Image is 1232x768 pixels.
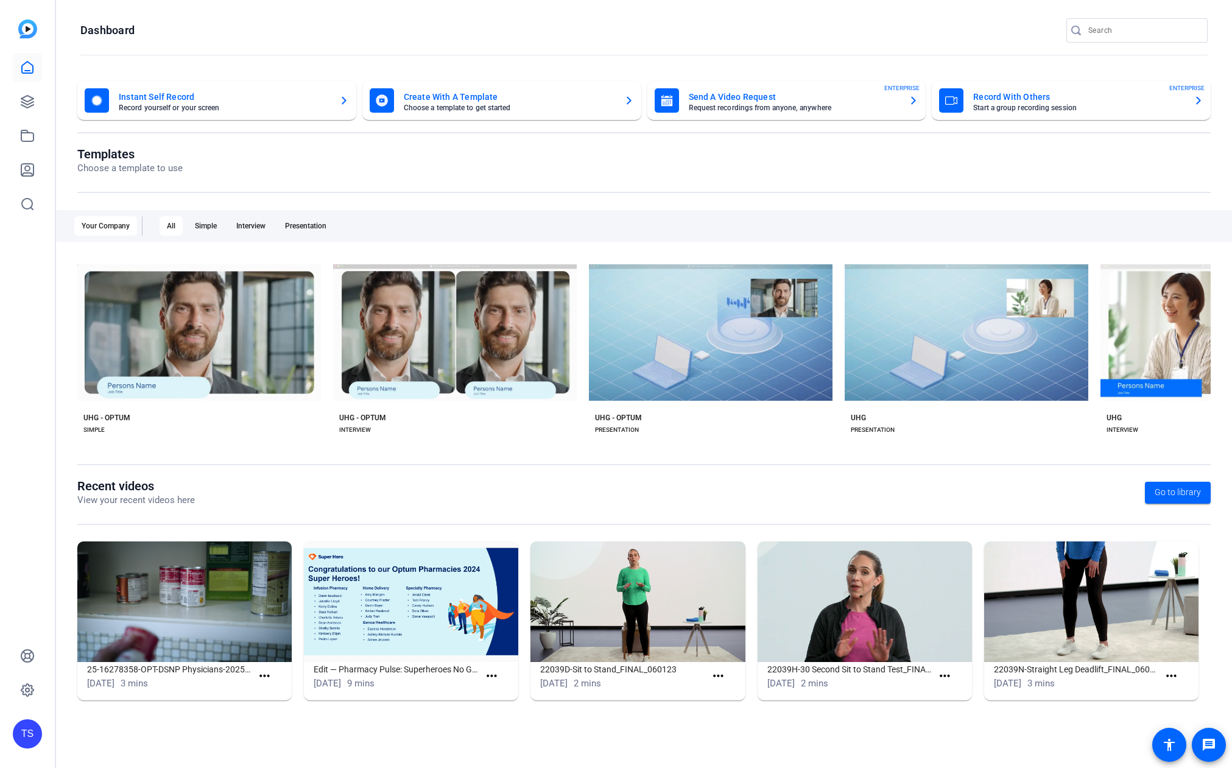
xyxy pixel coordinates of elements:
div: UHG - OPTUM [339,413,386,423]
h1: 22039N-Straight Leg Deadlift_FINAL_060123 [994,662,1159,677]
span: [DATE] [994,678,1021,689]
span: [DATE] [767,678,795,689]
span: [DATE] [87,678,114,689]
mat-card-title: Instant Self Record [119,90,329,104]
h1: 22039D-Sit to Stand_FINAL_060123 [540,662,705,677]
h1: Recent videos [77,479,195,493]
p: Choose a template to use [77,161,183,175]
mat-card-subtitle: Start a group recording session [973,104,1184,111]
div: UHG - OPTUM [83,413,130,423]
div: INTERVIEW [339,425,371,435]
span: 2 mins [574,678,601,689]
div: UHG [1107,413,1122,423]
a: Go to library [1145,482,1211,504]
mat-icon: more_horiz [1164,669,1179,684]
button: Create With A TemplateChoose a template to get started [362,81,641,120]
span: 2 mins [801,678,828,689]
button: Instant Self RecordRecord yourself or your screen [77,81,356,120]
span: 3 mins [1027,678,1055,689]
span: 9 mins [347,678,375,689]
mat-icon: message [1202,738,1216,752]
span: [DATE] [314,678,341,689]
span: ENTERPRISE [884,83,920,93]
mat-card-title: Create With A Template [404,90,614,104]
div: TS [13,719,42,749]
mat-card-subtitle: Choose a template to get started [404,104,614,111]
button: Record With OthersStart a group recording sessionENTERPRISE [932,81,1211,120]
mat-card-title: Send A Video Request [689,90,899,104]
div: UHG [851,413,866,423]
button: Send A Video RequestRequest recordings from anyone, anywhereENTERPRISE [647,81,926,120]
img: Edit — Pharmacy Pulse: Superheroes No Graphics [304,541,518,662]
div: Your Company [74,216,137,236]
div: Interview [229,216,273,236]
span: 3 mins [121,678,148,689]
mat-icon: more_horiz [937,669,952,684]
img: 22039N-Straight Leg Deadlift_FINAL_060123 [984,541,1199,662]
h1: 22039H-30 Second Sit to Stand Test_FINAL_052323 [767,662,932,677]
img: 22039D-Sit to Stand_FINAL_060123 [530,541,745,662]
span: Go to library [1155,486,1201,499]
mat-icon: more_horiz [711,669,726,684]
span: [DATE] [540,678,568,689]
mat-icon: more_horiz [257,669,272,684]
mat-card-title: Record With Others [973,90,1184,104]
div: UHG - OPTUM [595,413,642,423]
p: View your recent videos here [77,493,195,507]
mat-card-subtitle: Request recordings from anyone, anywhere [689,104,899,111]
div: PRESENTATION [595,425,639,435]
mat-card-subtitle: Record yourself or your screen [119,104,329,111]
input: Search [1088,23,1198,38]
mat-icon: accessibility [1162,738,1177,752]
h1: Templates [77,147,183,161]
div: PRESENTATION [851,425,895,435]
h1: Dashboard [80,23,135,38]
img: blue-gradient.svg [18,19,37,38]
img: 25-16278358-OPT-DSNP Physicians-20250617 [77,541,292,662]
div: SIMPLE [83,425,105,435]
div: All [160,216,183,236]
div: Simple [188,216,224,236]
img: 22039H-30 Second Sit to Stand Test_FINAL_052323 [758,541,972,662]
span: ENTERPRISE [1169,83,1205,93]
h1: 25-16278358-OPT-DSNP Physicians-20250617 [87,662,252,677]
div: INTERVIEW [1107,425,1138,435]
mat-icon: more_horiz [484,669,499,684]
div: Presentation [278,216,334,236]
h1: Edit — Pharmacy Pulse: Superheroes No Graphics [314,662,479,677]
